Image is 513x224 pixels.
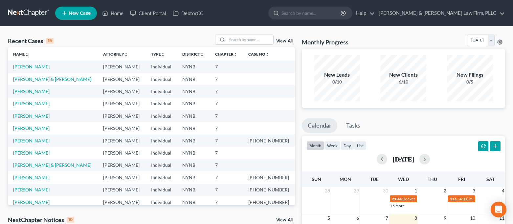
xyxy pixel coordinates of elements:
td: [PHONE_NUMBER] [243,184,295,196]
a: [PERSON_NAME] [13,187,50,192]
button: week [324,141,341,150]
div: 10 [67,217,74,223]
td: [PERSON_NAME] [98,196,145,208]
td: NYNB [177,110,210,122]
td: Individual [146,73,177,85]
span: Sat [486,176,495,182]
span: 29 [353,187,360,195]
td: Individual [146,184,177,196]
td: [PHONE_NUMBER] [243,135,295,147]
div: Open Intercom Messenger [491,202,506,217]
a: Chapterunfold_more [215,52,237,57]
td: Individual [146,85,177,97]
a: [PERSON_NAME] [13,138,50,143]
input: Search by name... [281,7,342,19]
a: DebtorCC [169,7,207,19]
td: [PHONE_NUMBER] [243,196,295,208]
a: [PERSON_NAME] & [PERSON_NAME] [13,76,91,82]
td: Individual [146,196,177,208]
a: [PERSON_NAME] & [PERSON_NAME] [13,162,91,168]
a: [PERSON_NAME] [13,101,50,106]
td: Individual [146,159,177,171]
button: day [341,141,354,150]
td: NYNB [177,171,210,184]
td: 7 [210,196,243,208]
span: Tue [370,176,379,182]
td: Individual [146,110,177,122]
td: NYNB [177,122,210,134]
td: [PERSON_NAME] [98,184,145,196]
td: Individual [146,122,177,134]
a: View All [276,39,293,43]
td: 7 [210,73,243,85]
span: Thu [428,176,437,182]
i: unfold_more [25,53,29,57]
button: list [354,141,367,150]
span: 3 [472,187,476,195]
div: 6/10 [380,79,426,85]
a: Typeunfold_more [151,52,165,57]
div: New Filings [447,71,493,79]
td: NYNB [177,85,210,97]
td: NYNB [177,73,210,85]
span: 2:04a [392,196,402,201]
td: [PERSON_NAME] [98,171,145,184]
a: Tasks [340,118,366,133]
td: Individual [146,171,177,184]
a: [PERSON_NAME] [13,175,50,180]
i: unfold_more [161,53,165,57]
a: +5 more [390,203,405,208]
td: Individual [146,135,177,147]
td: [PHONE_NUMBER] [243,171,295,184]
td: NYNB [177,98,210,110]
td: 7 [210,85,243,97]
a: Districtunfold_more [182,52,204,57]
a: [PERSON_NAME] [13,88,50,94]
span: 28 [324,187,331,195]
div: New Clients [380,71,426,79]
td: [PERSON_NAME] [98,73,145,85]
div: 15 [46,38,54,44]
td: [PERSON_NAME] [98,110,145,122]
span: New Case [69,11,91,16]
i: unfold_more [234,53,237,57]
td: NYNB [177,159,210,171]
input: Search by name... [227,35,273,44]
span: 10 [469,214,476,222]
a: Help [353,7,375,19]
td: 7 [210,184,243,196]
td: 7 [210,159,243,171]
td: Individual [146,61,177,73]
div: Recent Cases [8,37,54,45]
td: NYNB [177,147,210,159]
a: Calendar [302,118,337,133]
td: [PERSON_NAME] [98,98,145,110]
a: [PERSON_NAME] [13,64,50,69]
a: [PERSON_NAME] & [PERSON_NAME] Law Firm, PLLC [375,7,505,19]
span: Wed [398,176,409,182]
span: Sun [312,176,321,182]
span: 11a [450,196,457,201]
td: Individual [146,147,177,159]
span: 6 [356,214,360,222]
div: New Leads [314,71,360,79]
h2: [DATE] [392,156,414,162]
a: Case Nounfold_more [248,52,269,57]
span: 11 [499,214,505,222]
span: 5 [327,214,331,222]
a: [PERSON_NAME] [13,150,50,156]
td: 7 [210,135,243,147]
td: [PERSON_NAME] [98,122,145,134]
span: 30 [382,187,389,195]
span: Fri [458,176,465,182]
button: month [306,141,324,150]
span: 8 [414,214,418,222]
div: 0/5 [447,79,493,85]
span: Docket Text: for [PERSON_NAME] & [PERSON_NAME] [402,196,496,201]
td: [PERSON_NAME] [98,85,145,97]
td: 7 [210,147,243,159]
span: 1 [414,187,418,195]
td: Individual [146,98,177,110]
a: Home [99,7,127,19]
span: 9 [443,214,447,222]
